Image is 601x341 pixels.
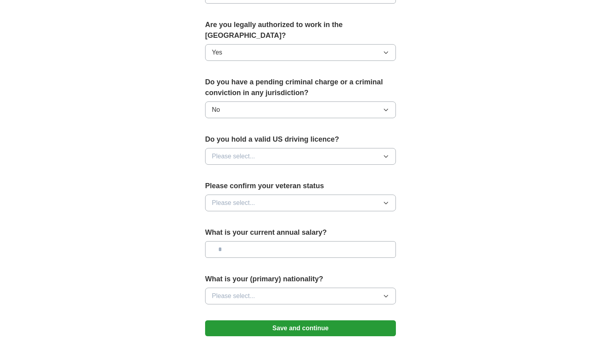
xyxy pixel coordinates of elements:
[205,181,396,191] label: Please confirm your veteran status
[212,152,255,161] span: Please select...
[205,101,396,118] button: No
[205,134,396,145] label: Do you hold a valid US driving licence?
[205,227,396,238] label: What is your current annual salary?
[205,77,396,98] label: Do you have a pending criminal charge or a criminal conviction in any jurisdiction?
[205,19,396,41] label: Are you legally authorized to work in the [GEOGRAPHIC_DATA]?
[212,48,222,57] span: Yes
[205,320,396,336] button: Save and continue
[212,105,220,115] span: No
[205,148,396,165] button: Please select...
[212,291,255,301] span: Please select...
[205,274,396,284] label: What is your (primary) nationality?
[205,195,396,211] button: Please select...
[205,288,396,304] button: Please select...
[212,198,255,208] span: Please select...
[205,44,396,61] button: Yes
